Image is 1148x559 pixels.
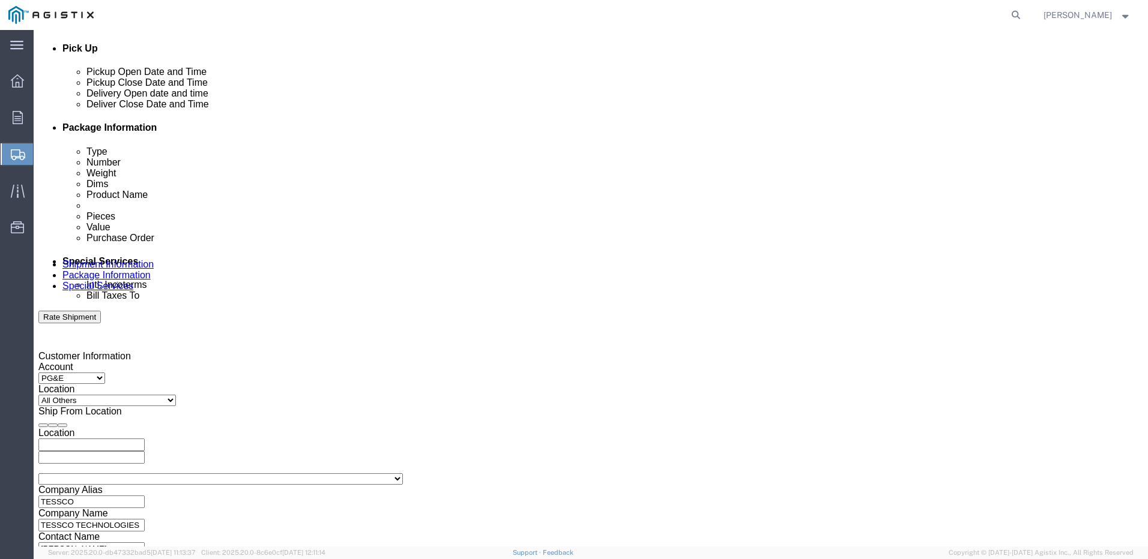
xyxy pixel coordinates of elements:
span: Server: 2025.20.0-db47332bad5 [48,549,196,556]
a: Feedback [543,549,573,556]
a: Support [513,549,543,556]
img: logo [8,6,94,24]
span: Darnetta Campos [1044,8,1112,22]
span: Copyright © [DATE]-[DATE] Agistix Inc., All Rights Reserved [949,548,1134,558]
span: [DATE] 11:13:37 [151,549,196,556]
span: Client: 2025.20.0-8c6e0cf [201,549,325,556]
iframe: FS Legacy Container [34,30,1148,546]
button: [PERSON_NAME] [1043,8,1132,22]
span: [DATE] 12:11:14 [282,549,325,556]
